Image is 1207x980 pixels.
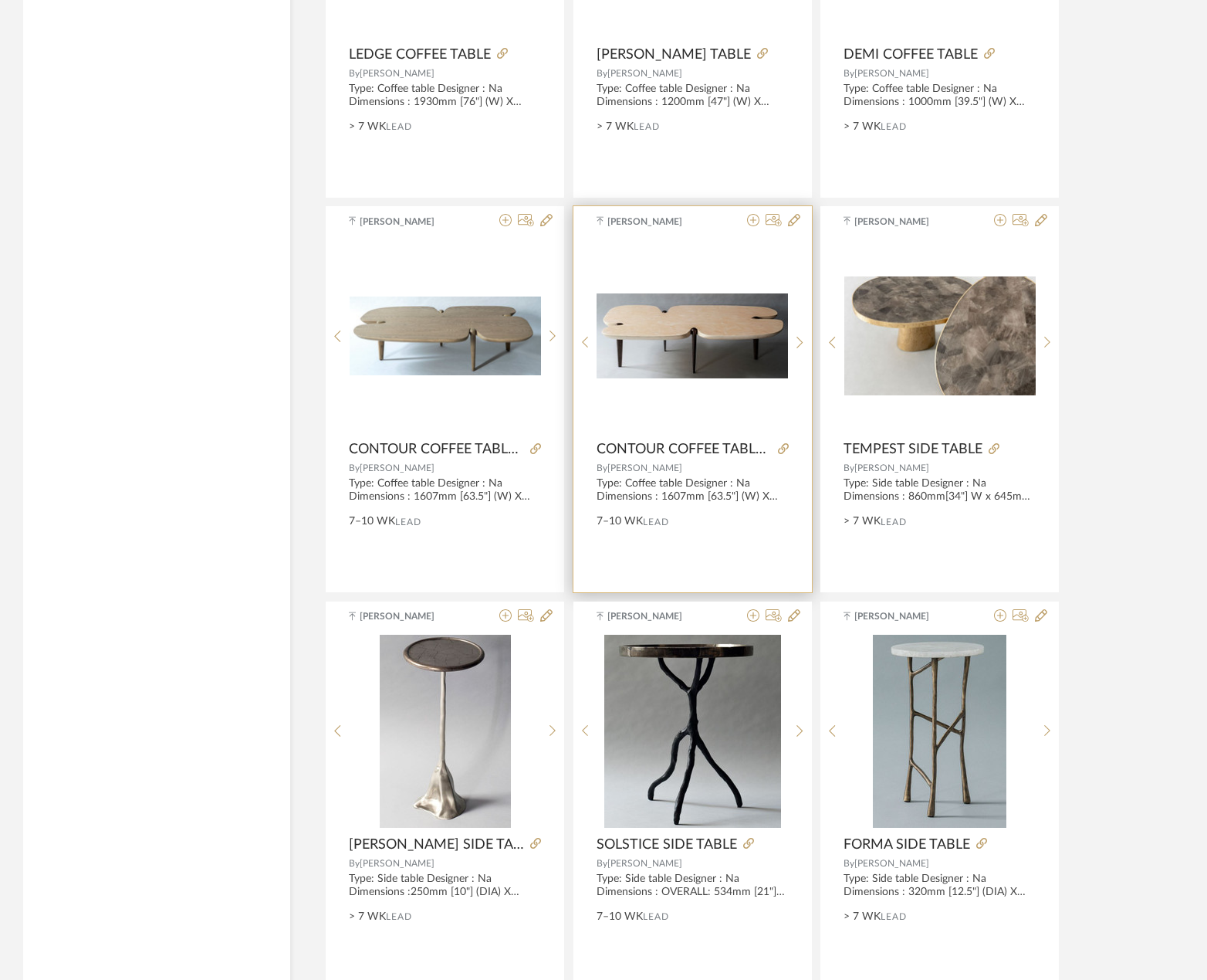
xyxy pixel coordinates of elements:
[854,609,952,623] span: [PERSON_NAME]
[844,119,881,135] span: > 7 WK
[854,69,929,78] span: [PERSON_NAME]
[854,215,952,229] span: [PERSON_NAME]
[597,514,643,530] span: 7–10 WK
[854,463,929,473] span: [PERSON_NAME]
[349,873,541,899] div: Type: Side table Designer : Na Dimensions :250mm [10"] (DIA) X 556mm [22"] (H) Material & Finishe...
[604,635,781,828] img: SOLSTICE SIDE TABLE
[349,477,541,504] div: Type: Coffee table Designer : Na Dimensions : 1607mm [63.5"] (W) X 995mm [39"] (D) X 395mm [15.5"...
[349,83,541,109] div: Type: Coffee table Designer : Na Dimensions : 1930mm [76"] (W) X 961mm [38"] (D) X 394mm [15.5"] ...
[607,859,682,868] span: [PERSON_NAME]
[349,514,395,530] span: 7–10 WK
[643,517,669,527] span: Lead
[844,873,1036,899] div: Type: Side table Designer : Na Dimensions : 320mm [12.5"] (DIA) X 540mm [21.5"] (H) Material & Fi...
[881,517,907,527] span: Lead
[597,441,772,458] span: CONTOUR COFFEE TABLE (CARTA)
[597,873,789,899] div: Type: Side table Designer : Na Dimensions : OVERALL: 534mm [21"] (DIA) X 640mm [25.5"] (H) TOP: 5...
[607,463,682,473] span: [PERSON_NAME]
[607,69,682,78] span: [PERSON_NAME]
[360,463,434,473] span: [PERSON_NAME]
[844,276,1036,395] img: TEMPEST SIDE TABLE
[349,859,360,868] span: By
[844,46,978,63] span: DEMI COFFEE TABLE
[607,215,705,229] span: [PERSON_NAME]
[386,121,412,132] span: Lead
[597,293,788,378] img: CONTOUR COFFEE TABLE (CARTA)
[597,463,607,473] span: By
[597,477,789,504] div: Type: Coffee table Designer : Na Dimensions : 1607mm [63.5"] (W) X 995mm [39"] (D) X 395mm [15.5"...
[643,911,669,922] span: Lead
[360,69,434,78] span: [PERSON_NAME]
[380,635,511,828] img: TANA SIDE TABLE
[597,836,737,853] span: SOLSTICE SIDE TABLE
[349,69,360,78] span: By
[844,69,854,78] span: By
[349,909,386,925] span: > 7 WK
[844,239,1036,432] div: 0
[873,635,1006,828] img: FORMA SIDE TABLE
[881,911,907,922] span: Lead
[844,83,1036,109] div: Type: Coffee table Designer : Na Dimensions : 1000mm [39.5"] (W) X 1000mm [39.5"] (D) X 360mm [14...
[597,119,634,135] span: > 7 WK
[597,909,643,925] span: 7–10 WK
[597,46,751,63] span: [PERSON_NAME] TABLE
[844,909,881,925] span: > 7 WK
[844,859,854,868] span: By
[349,119,386,135] span: > 7 WK
[349,836,524,853] span: [PERSON_NAME] SIDE TABLE
[350,297,541,375] img: CONTOUR COFFEE TABLE (WOOD)
[634,121,660,132] span: Lead
[386,911,412,922] span: Lead
[395,517,421,527] span: Lead
[854,859,929,868] span: [PERSON_NAME]
[881,121,907,132] span: Lead
[597,239,788,432] div: 0
[844,836,970,853] span: FORMA SIDE TABLE
[360,215,457,229] span: [PERSON_NAME]
[360,859,434,868] span: [PERSON_NAME]
[597,83,789,109] div: Type: Coffee table Designer : Na Dimensions : 1200mm [47"] (W) X 800mm [31.5"] (D) X 369mm [14.5"...
[607,609,705,623] span: [PERSON_NAME]
[597,859,607,868] span: By
[349,463,360,473] span: By
[844,463,854,473] span: By
[349,46,491,63] span: LEDGE COFFEE TABLE
[349,441,524,458] span: CONTOUR COFFEE TABLE (WOOD)
[844,477,1036,504] div: Type: Side table Designer : Na Dimensions : 860mm[34"] W x 645mm [25.5"] D x 400mm [16"] H Materi...
[844,441,982,458] span: TEMPEST SIDE TABLE
[597,69,607,78] span: By
[844,514,881,530] span: > 7 WK
[360,609,457,623] span: [PERSON_NAME]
